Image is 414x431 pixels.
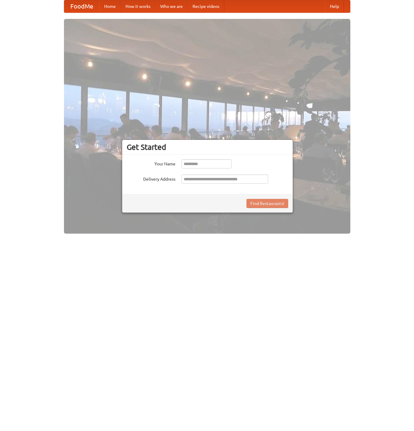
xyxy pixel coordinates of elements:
[64,0,99,12] a: FoodMe
[155,0,188,12] a: Who we are
[99,0,121,12] a: Home
[127,175,175,182] label: Delivery Address
[121,0,155,12] a: How it works
[325,0,344,12] a: Help
[127,159,175,167] label: Your Name
[127,143,288,152] h3: Get Started
[246,199,288,208] button: Find Restaurants!
[188,0,224,12] a: Recipe videos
